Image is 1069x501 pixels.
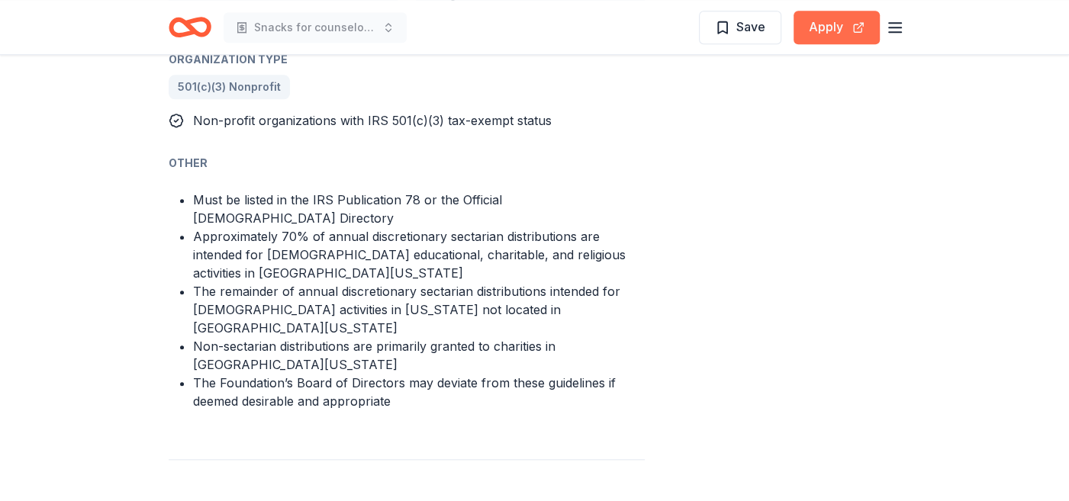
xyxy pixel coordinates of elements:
[193,374,645,410] li: The Foundation’s Board of Directors may deviate from these guidelines if deemed desirable and app...
[699,11,781,44] button: Save
[254,18,376,37] span: Snacks for counselors and clients
[169,75,290,99] a: 501(c)(3) Nonprofit
[193,113,552,128] span: Non-profit organizations with IRS 501(c)(3) tax-exempt status
[169,50,645,69] div: Organization Type
[193,337,645,374] li: Non-sectarian distributions are primarily granted to charities in [GEOGRAPHIC_DATA][US_STATE]
[169,9,211,45] a: Home
[193,191,645,227] li: Must be listed in the IRS Publication 78 or the Official [DEMOGRAPHIC_DATA] Directory
[178,78,281,96] span: 501(c)(3) Nonprofit
[794,11,880,44] button: Apply
[193,282,645,337] li: The remainder of annual discretionary sectarian distributions intended for [DEMOGRAPHIC_DATA] act...
[169,154,645,172] div: Other
[224,12,407,43] button: Snacks for counselors and clients
[736,17,765,37] span: Save
[193,227,645,282] li: Approximately 70% of annual discretionary sectarian distributions are intended for [DEMOGRAPHIC_D...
